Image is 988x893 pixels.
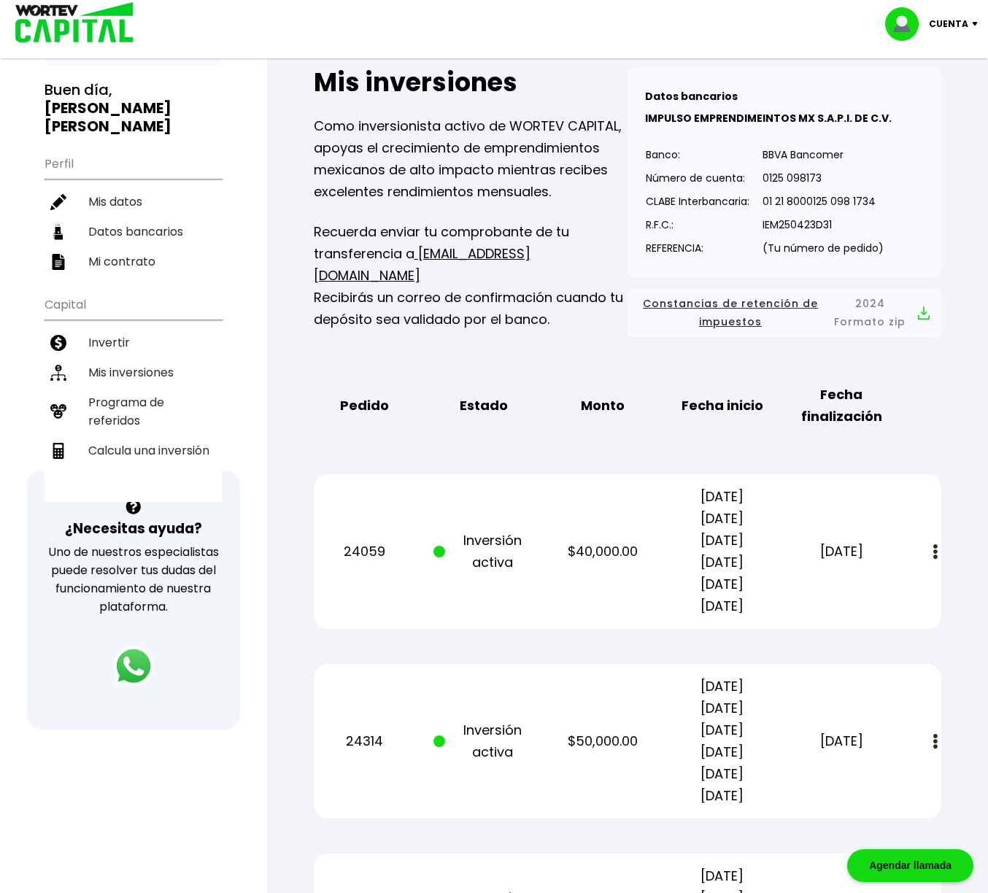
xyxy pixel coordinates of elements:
[113,646,154,687] img: logos_whatsapp-icon.242b2217.svg
[50,365,66,381] img: inversiones-icon.6695dc30.svg
[763,167,884,189] p: 0125 098173
[791,384,892,428] b: Fecha finalización
[885,7,929,41] img: profile-image
[460,395,508,417] b: Estado
[791,730,892,752] p: [DATE]
[645,89,738,104] b: Datos bancarios
[65,518,202,539] h3: ¿Necesitas ayuda?
[646,214,749,236] p: R.F.C.:
[45,147,222,277] ul: Perfil
[646,167,749,189] p: Número de cuenta:
[639,295,822,331] span: Constancias de retención de impuestos
[646,190,749,212] p: CLABE Interbancaria:
[45,187,222,217] a: Mis datos
[50,443,66,459] img: calculadora-icon.17d418c4.svg
[847,849,973,882] div: Agendar llamada
[639,295,930,331] button: Constancias de retención de impuestos2024 Formato zip
[646,144,749,166] p: Banco:
[50,194,66,210] img: editar-icon.952d3147.svg
[50,335,66,351] img: invertir-icon.b3b967d7.svg
[314,68,628,97] h2: Mis inversiones
[672,486,773,617] p: [DATE] [DATE] [DATE] [DATE] [DATE] [DATE]
[45,387,222,436] a: Programa de referidos
[672,676,773,807] p: [DATE] [DATE] [DATE] [DATE] [DATE] [DATE]
[50,254,66,270] img: contrato-icon.f2db500c.svg
[50,403,66,420] img: recomiendanos-icon.9b8e9327.svg
[45,81,222,136] h3: Buen día,
[763,237,884,259] p: (Tu número de pedido)
[314,221,628,330] p: Recuerda enviar tu comprobante de tu transferencia a Recibirás un correo de confirmación cuando t...
[45,328,222,357] a: Invertir
[552,730,653,752] p: $50,000.00
[552,541,653,563] p: $40,000.00
[45,436,222,465] a: Calcula una inversión
[763,190,884,212] p: 01 21 8000125 098 1734
[314,115,628,203] p: Como inversionista activo de WORTEV CAPITAL, apoyas el crecimiento de emprendimientos mexicanos d...
[645,111,892,125] b: IMPULSO EMPRENDIMEINTOS MX S.A.P.I. DE C.V.
[682,395,763,417] b: Fecha inicio
[46,543,221,616] p: Uno de nuestros especialistas puede resolver tus dudas del funcionamiento de nuestra plataforma.
[50,224,66,240] img: datos-icon.10cf9172.svg
[968,22,988,26] img: icon-down
[791,541,892,563] p: [DATE]
[433,530,534,573] p: Inversión activa
[581,395,625,417] b: Monto
[45,247,222,277] a: Mi contrato
[433,719,534,763] p: Inversión activa
[646,237,749,259] p: REFERENCIA:
[314,730,414,752] p: 24314
[45,357,222,387] a: Mis inversiones
[763,144,884,166] p: BBVA Bancomer
[763,214,884,236] p: IEM250423D31
[314,244,530,285] a: [EMAIL_ADDRESS][DOMAIN_NAME]
[45,288,222,502] ul: Capital
[929,13,968,35] p: Cuenta
[45,98,171,136] b: [PERSON_NAME] [PERSON_NAME]
[314,541,414,563] p: 24059
[45,217,222,247] a: Datos bancarios
[340,395,389,417] b: Pedido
